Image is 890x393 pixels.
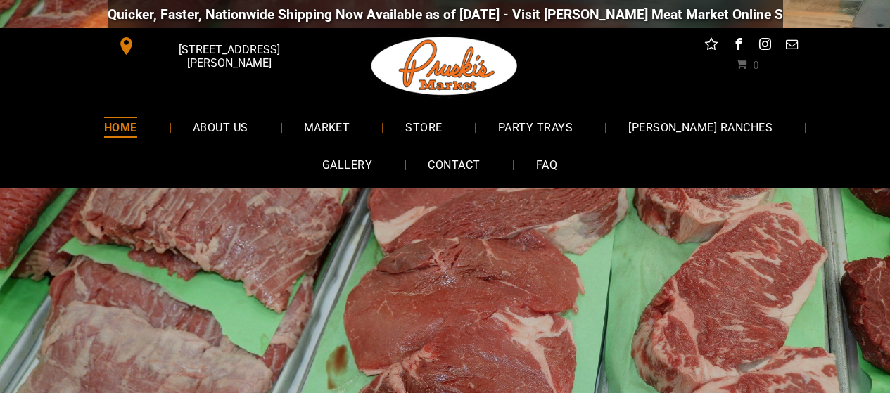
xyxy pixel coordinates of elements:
a: email [782,35,801,57]
a: Social network [702,35,720,57]
span: 0 [753,58,758,70]
a: GALLERY [301,146,393,183]
a: [PERSON_NAME] RANCHES [607,108,794,146]
a: facebook [729,35,747,57]
a: instagram [756,35,774,57]
a: [STREET_ADDRESS][PERSON_NAME] [108,35,323,57]
a: FAQ [515,146,578,183]
a: MARKET [283,108,371,146]
img: Pruski-s+Market+HQ+Logo2-259w.png [369,28,521,104]
a: ABOUT US [172,108,269,146]
a: HOME [83,108,158,146]
a: CONTACT [407,146,501,183]
span: [STREET_ADDRESS][PERSON_NAME] [138,36,319,77]
a: STORE [384,108,463,146]
a: PARTY TRAYS [477,108,594,146]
